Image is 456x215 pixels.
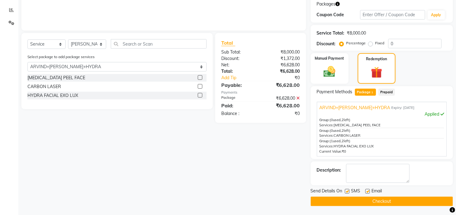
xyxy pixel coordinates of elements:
label: Select package to add package services [27,54,95,60]
button: Apply [428,10,445,20]
button: Checkout [311,197,453,206]
div: ₹8,000.00 [347,30,366,36]
span: ₹0 [342,149,346,154]
span: Services: [320,123,334,127]
div: HYDRA FACIAL EXO LUX [27,92,78,99]
div: Coupon Code [317,12,360,18]
div: Applied [320,111,444,117]
div: ₹6,628.00 [261,102,305,109]
label: Manual Payment [315,56,344,61]
span: (0 [330,128,333,133]
a: Add Tip [217,75,268,81]
span: 1 [371,91,374,95]
span: CARBON LASER [334,133,361,138]
span: ARVIND+[PERSON_NAME]+HYDRA [320,105,390,111]
img: _cash.svg [320,65,339,79]
span: used, left) [330,118,351,122]
img: _gift.svg [367,65,386,80]
span: [MEDICAL_DATA] PEEL FACE [334,123,381,127]
div: Balance : [217,110,261,117]
div: Description: [317,167,341,173]
span: Group: [320,128,330,133]
div: ₹0 [261,110,305,117]
div: [MEDICAL_DATA] PEEL FACE [27,75,85,81]
span: used, left) [330,128,351,133]
span: Services: [320,133,334,138]
div: ₹6,628.00 [261,95,305,102]
span: Group: [320,139,330,143]
span: used, left) [330,139,351,143]
div: Paid: [217,102,261,109]
span: Package [355,89,376,96]
label: Redemption [366,56,387,62]
div: Discount: [317,41,336,47]
span: Prepaid [378,89,395,96]
div: Payments [221,90,300,95]
input: Enter Offer / Coupon Code [360,10,425,20]
div: Discount: [217,55,261,62]
div: CARBON LASER [27,83,61,90]
div: Payable: [217,81,261,89]
span: Payment Methods [317,89,353,95]
div: ₹6,628.00 [261,81,305,89]
span: (0 [330,118,333,122]
span: Group: [320,118,330,122]
span: Packages [317,1,336,7]
div: ₹6,628.00 [261,62,305,68]
span: HYDRA FACIAL EXO LUX [334,144,374,148]
label: Percentage [346,40,366,46]
div: Net: [217,62,261,68]
span: Current Value: [320,149,342,154]
div: Sub Total: [217,49,261,55]
input: Search or Scan [111,39,207,49]
label: Fixed [375,40,385,46]
div: Service Total: [317,30,345,36]
div: Total: [217,68,261,75]
div: ₹8,000.00 [261,49,305,55]
span: Total [221,40,235,46]
span: 2 [342,128,344,133]
span: Services: [320,144,334,148]
span: 2 [342,139,344,143]
span: Expiry: [DATE] [392,105,415,110]
span: Send Details On [311,188,342,195]
span: (1 [330,139,333,143]
div: ₹0 [268,75,305,81]
span: Email [372,188,382,195]
div: Package [217,95,261,102]
span: 2 [342,118,344,122]
span: SMS [351,188,360,195]
div: ₹1,372.00 [261,55,305,62]
div: ₹6,628.00 [261,68,305,75]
